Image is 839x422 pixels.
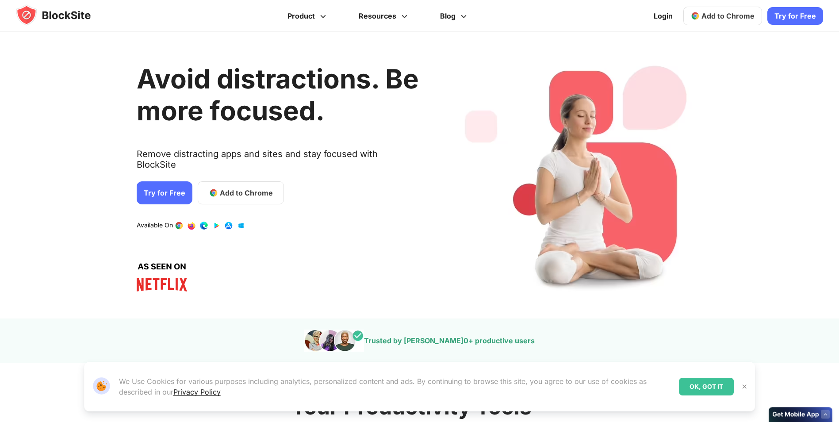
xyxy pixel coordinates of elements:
[16,4,108,26] img: blocksite-icon.5d769676.svg
[304,330,364,352] img: pepole images
[364,336,535,345] text: Trusted by [PERSON_NAME] + productive users
[701,12,755,20] span: Add to Chrome
[220,188,273,198] span: Add to Chrome
[119,376,672,397] p: We Use Cookies for various purposes including analytics, personalized content and ads. By continu...
[464,336,468,345] span: 0
[739,381,750,392] button: Close
[767,7,823,25] a: Try for Free
[137,149,419,177] text: Remove distracting apps and sites and stay focused with BlockSite
[137,63,419,127] h1: Avoid distractions. Be more focused.
[198,181,284,204] a: Add to Chrome
[691,12,700,20] img: chrome-icon.svg
[741,383,748,390] img: Close
[137,181,192,204] a: Try for Free
[679,378,734,395] div: OK, GOT IT
[683,7,762,25] a: Add to Chrome
[137,221,173,230] text: Available On
[173,387,221,396] a: Privacy Policy
[648,5,678,27] a: Login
